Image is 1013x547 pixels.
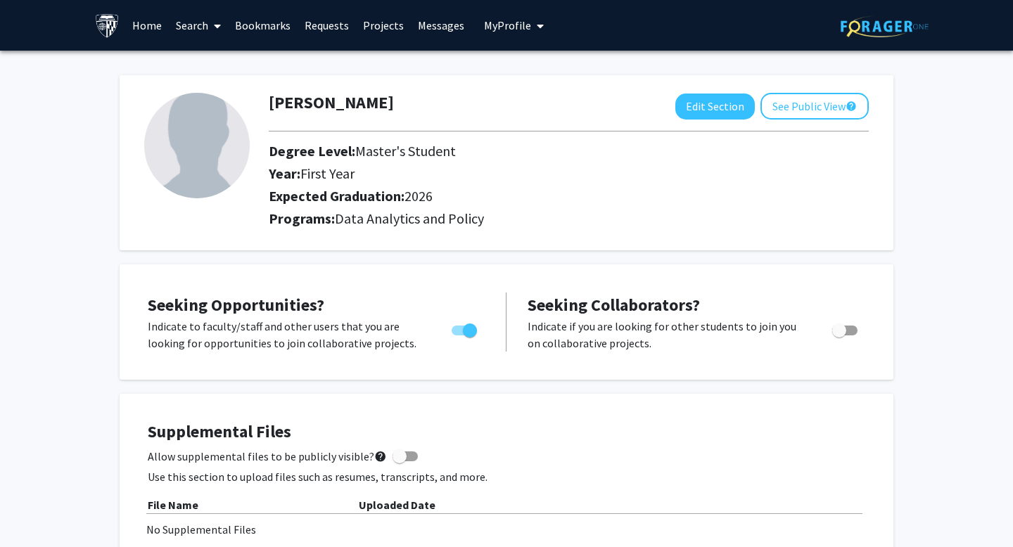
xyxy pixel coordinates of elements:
a: Search [169,1,228,50]
mat-icon: help [846,98,857,115]
h1: [PERSON_NAME] [269,93,394,113]
b: Uploaded Date [359,498,435,512]
span: Seeking Collaborators? [528,294,700,316]
h2: Expected Graduation: [269,188,748,205]
h2: Year: [269,165,748,182]
img: Profile Picture [144,93,250,198]
span: Master's Student [355,142,456,160]
button: See Public View [760,93,869,120]
a: Bookmarks [228,1,298,50]
img: ForagerOne Logo [841,15,929,37]
div: Toggle [446,318,485,339]
span: Data Analytics and Policy [335,210,484,227]
p: Use this section to upload files such as resumes, transcripts, and more. [148,468,865,485]
span: Allow supplemental files to be publicly visible? [148,448,387,465]
b: File Name [148,498,198,512]
a: Messages [411,1,471,50]
a: Home [125,1,169,50]
div: Toggle [827,318,865,339]
a: Requests [298,1,356,50]
span: 2026 [404,187,433,205]
h2: Degree Level: [269,143,748,160]
button: Edit Section [675,94,755,120]
iframe: Chat [11,484,60,536]
h4: Supplemental Files [148,422,865,442]
img: Johns Hopkins University Logo [95,13,120,38]
div: No Supplemental Files [146,521,867,538]
p: Indicate to faculty/staff and other users that you are looking for opportunities to join collabor... [148,318,425,352]
a: Projects [356,1,411,50]
mat-icon: help [374,448,387,465]
p: Indicate if you are looking for other students to join you on collaborative projects. [528,318,805,352]
span: My Profile [484,18,531,32]
h2: Programs: [269,210,869,227]
span: First Year [300,165,355,182]
span: Seeking Opportunities? [148,294,324,316]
